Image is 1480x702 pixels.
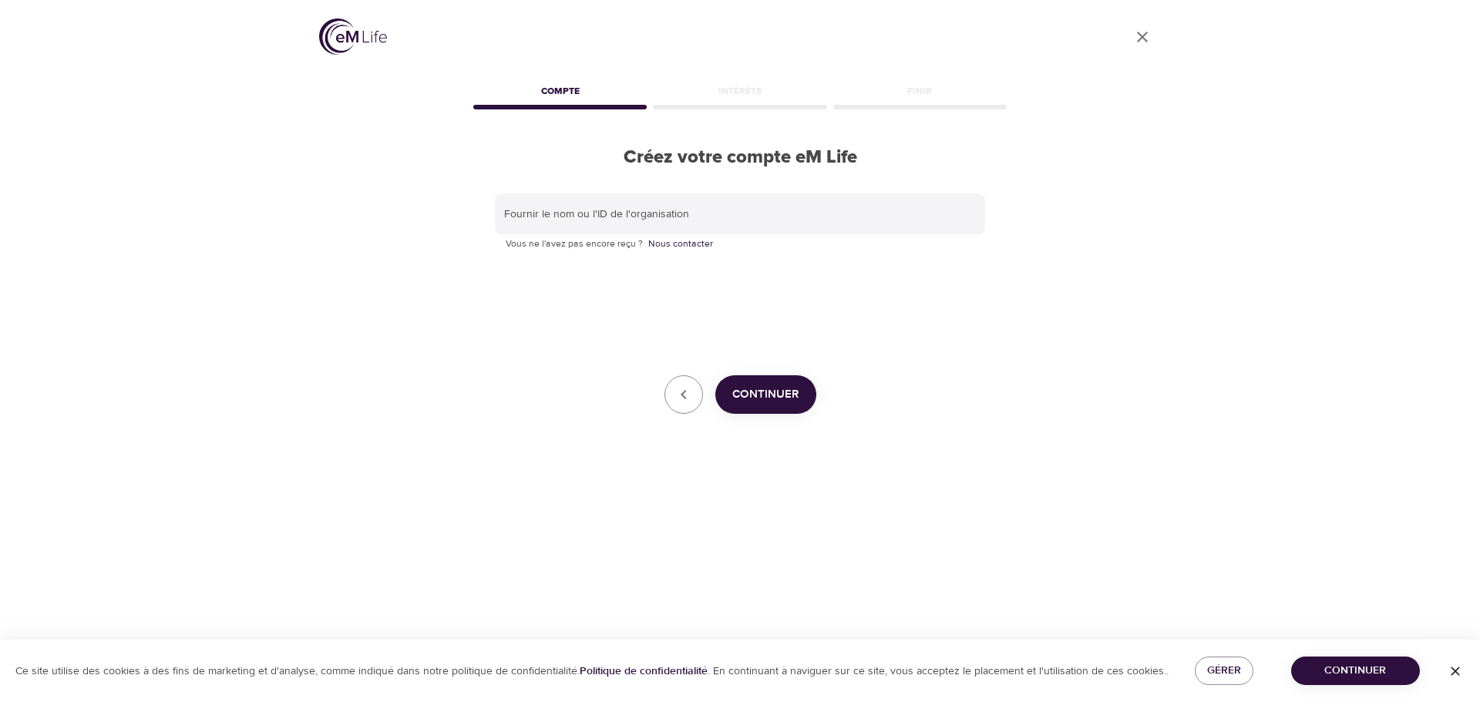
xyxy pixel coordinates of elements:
[1207,661,1241,680] span: Gérer
[715,375,816,414] button: Continuer
[580,664,708,678] a: Politique de confidentialité
[648,237,713,252] a: Nous contacter
[470,146,1010,169] h2: Créez votre compte eM Life
[1124,18,1161,55] a: close
[1303,661,1408,680] span: Continuer
[1291,657,1420,685] button: Continuer
[1195,657,1253,685] button: Gérer
[506,237,974,252] p: Vous ne l'avez pas encore reçu ?
[732,385,799,405] span: Continuer
[319,18,387,55] img: logo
